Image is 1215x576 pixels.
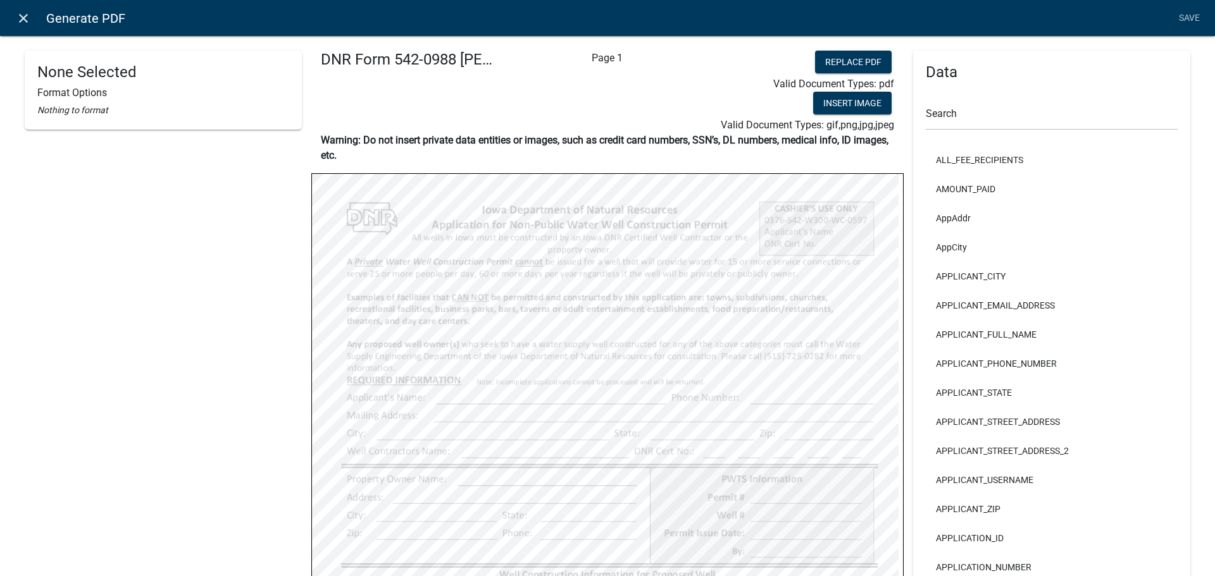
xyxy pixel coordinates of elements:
[37,105,108,115] i: Nothing to format
[813,92,892,114] button: Insert Image
[773,78,894,90] span: Valid Document Types: pdf
[926,233,1178,262] li: AppCity
[37,87,289,99] h6: Format Options
[926,175,1178,204] li: AMOUNT_PAID
[926,204,1178,233] li: AppAddr
[926,320,1178,349] li: APPLICANT_FULL_NAME
[926,407,1178,436] li: APPLICANT_STREET_ADDRESS
[926,378,1178,407] li: APPLICANT_STATE
[926,262,1178,291] li: APPLICANT_CITY
[321,133,894,163] p: Warning: Do not insert private data entities or images, such as credit card numbers, SSN’s, DL nu...
[815,51,892,73] button: Replace PDF
[926,349,1178,378] li: APPLICANT_PHONE_NUMBER
[926,465,1178,494] li: APPLICANT_USERNAME
[37,63,289,82] h4: None Selected
[46,6,125,31] span: Generate PDF
[926,524,1178,553] li: APPLICATION_ID
[926,494,1178,524] li: APPLICANT_ZIP
[1173,6,1205,30] a: Save
[926,145,1178,175] li: ALL_FEE_RECIPIENTS
[721,119,894,131] span: Valid Document Types: gif,png,jpg,jpeg
[926,291,1178,320] li: APPLICANT_EMAIL_ADDRESS
[16,11,31,26] i: close
[926,63,1178,82] h4: Data
[926,436,1178,465] li: APPLICANT_STREET_ADDRESS_2
[592,52,623,64] span: Page 1
[321,51,499,69] h4: DNR Form 542-0988 [PERSON_NAME][GEOGRAPHIC_DATA]pdf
